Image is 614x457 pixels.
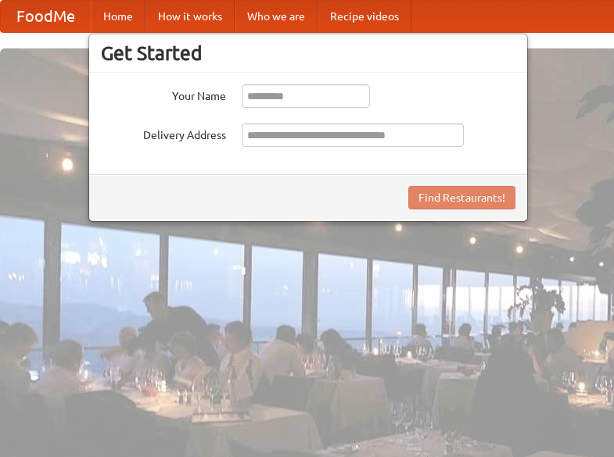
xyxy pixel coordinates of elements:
[318,1,411,32] a: Recipe videos
[1,1,91,32] a: FoodMe
[145,1,235,32] a: How it works
[101,123,226,143] label: Delivery Address
[235,1,318,32] a: Who we are
[101,41,515,65] h3: Get Started
[101,84,226,104] label: Your Name
[91,1,145,32] a: Home
[408,186,515,209] button: Find Restaurants!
